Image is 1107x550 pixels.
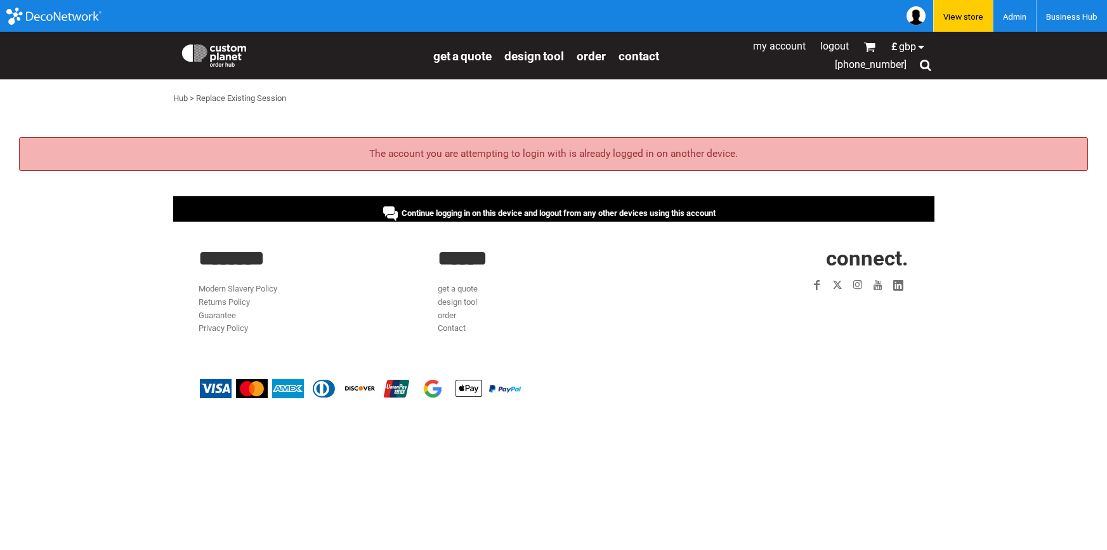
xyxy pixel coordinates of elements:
img: Apple Pay [453,379,485,398]
span: get a quote [433,49,492,64]
a: get a quote [433,48,492,63]
a: Contact [619,48,659,63]
a: design tool [438,297,477,307]
a: Modern Slavery Policy [199,284,277,293]
a: Privacy Policy [199,323,248,333]
a: Contact [438,323,466,333]
a: order [577,48,606,63]
span: [PHONE_NUMBER] [835,58,907,70]
a: get a quote [438,284,478,293]
img: China UnionPay [381,379,412,398]
span: GBP [899,42,916,52]
img: Diners Club [308,379,340,398]
a: Logout [820,40,849,52]
iframe: Customer reviews powered by Trustpilot [733,303,908,318]
a: My Account [753,40,806,52]
span: order [577,49,606,64]
a: design tool [504,48,564,63]
h2: CONNECT. [677,248,908,269]
img: Discover [344,379,376,398]
span: Continue logging in on this device and logout from any other devices using this account [402,208,716,218]
div: Replace Existing Session [196,92,286,105]
a: order [438,311,456,320]
img: American Express [272,379,304,398]
span: design tool [504,49,564,64]
div: The account you are attempting to login with is already logged in on another device. [19,137,1088,171]
span: £ [891,42,899,52]
div: > [190,92,194,105]
img: Google Pay [417,379,449,398]
img: Mastercard [236,379,268,398]
img: PayPal [489,385,521,392]
img: Visa [200,379,232,398]
a: Hub [173,93,188,103]
a: Guarantee [199,311,236,320]
a: Custom Planet [173,35,427,73]
a: Returns Policy [199,297,250,307]
span: Contact [619,49,659,64]
img: Custom Planet [180,41,249,67]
